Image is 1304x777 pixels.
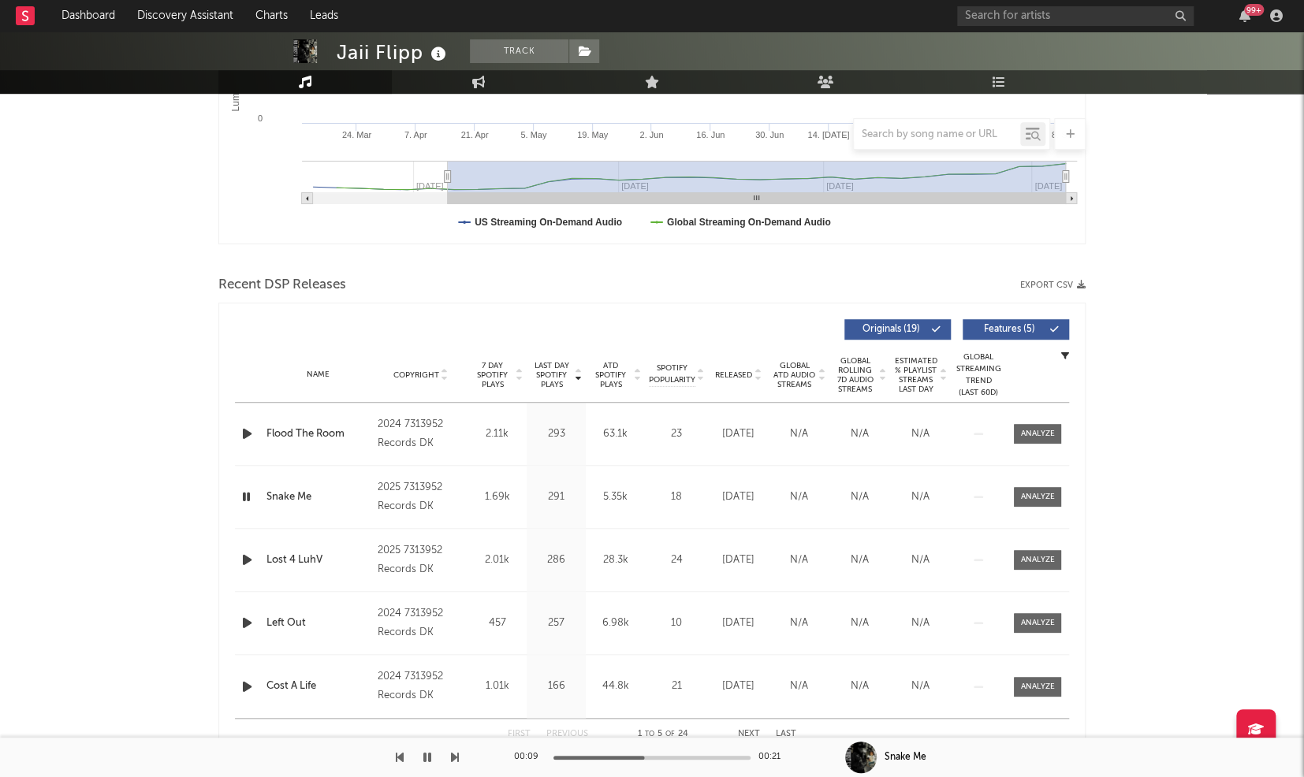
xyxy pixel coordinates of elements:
[833,552,886,568] div: N/A
[590,361,632,389] span: ATD Spotify Plays
[531,615,582,631] div: 257
[378,667,464,705] div: 2024 7313952 Records DK
[844,319,951,340] button: Originals(19)
[645,731,654,738] span: to
[590,552,641,568] div: 28.3k
[546,730,588,738] button: Previous
[590,678,641,694] div: 44.8k
[773,678,825,694] div: N/A
[894,426,947,442] div: N/A
[378,415,464,453] div: 2024 7313952 Records DK
[833,678,886,694] div: N/A
[712,552,765,568] div: [DATE]
[649,678,704,694] div: 21
[258,113,263,123] text: 0
[1020,281,1086,290] button: Export CSV
[957,6,1194,26] input: Search for artists
[378,604,464,642] div: 2024 7313952 Records DK
[773,426,825,442] div: N/A
[531,361,572,389] span: Last Day Spotify Plays
[393,370,438,380] span: Copyright
[590,489,641,505] div: 5.35k
[218,276,346,295] span: Recent DSP Releases
[712,489,765,505] div: [DATE]
[773,615,825,631] div: N/A
[773,489,825,505] div: N/A
[885,750,926,764] div: Snake Me
[667,217,831,228] text: Global Streaming On-Demand Audio
[590,615,641,631] div: 6.98k
[665,731,675,738] span: of
[470,39,568,63] button: Track
[531,489,582,505] div: 291
[471,361,513,389] span: 7 Day Spotify Plays
[894,678,947,694] div: N/A
[758,748,790,767] div: 00:21
[378,541,464,579] div: 2025 7313952 Records DK
[266,369,370,381] div: Name
[471,552,523,568] div: 2.01k
[715,370,752,380] span: Released
[266,678,370,694] a: Cost A Life
[649,552,704,568] div: 24
[712,615,765,631] div: [DATE]
[649,362,695,386] span: Spotify Popularity
[963,319,1069,340] button: Features(5)
[955,351,1002,399] div: Global Streaming Trend (Last 60D)
[531,552,582,568] div: 286
[266,615,370,631] a: Left Out
[590,426,641,442] div: 63.1k
[266,426,370,442] a: Flood The Room
[531,678,582,694] div: 166
[855,325,927,334] span: Originals ( 19 )
[833,356,877,394] span: Global Rolling 7D Audio Streams
[894,552,947,568] div: N/A
[475,217,622,228] text: US Streaming On-Demand Audio
[776,730,796,738] button: Last
[833,426,886,442] div: N/A
[738,730,760,738] button: Next
[378,478,464,516] div: 2025 7313952 Records DK
[894,489,947,505] div: N/A
[266,489,370,505] a: Snake Me
[514,748,546,767] div: 00:09
[833,615,886,631] div: N/A
[230,2,241,112] text: Luminate Weekly Streams
[471,426,523,442] div: 2.11k
[471,489,523,505] div: 1.69k
[471,615,523,631] div: 457
[649,489,704,505] div: 18
[712,426,765,442] div: [DATE]
[1239,9,1250,22] button: 99+
[854,128,1020,141] input: Search by song name or URL
[894,615,947,631] div: N/A
[1244,4,1264,16] div: 99 +
[649,615,704,631] div: 10
[620,725,706,744] div: 1 5 24
[773,552,825,568] div: N/A
[712,678,765,694] div: [DATE]
[266,552,370,568] a: Lost 4 LuhV
[894,356,937,394] span: Estimated % Playlist Streams Last Day
[337,39,450,65] div: Jaii Flipp
[973,325,1045,334] span: Features ( 5 )
[833,489,886,505] div: N/A
[773,361,816,389] span: Global ATD Audio Streams
[471,678,523,694] div: 1.01k
[531,426,582,442] div: 293
[508,730,531,738] button: First
[649,426,704,442] div: 23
